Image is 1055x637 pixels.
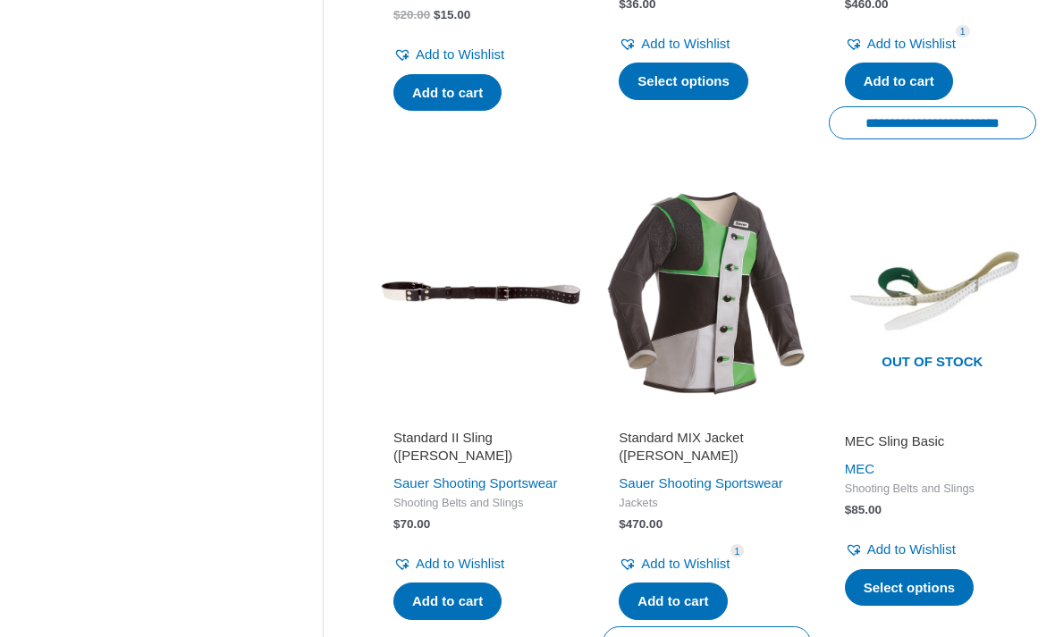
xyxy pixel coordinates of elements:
[393,9,430,22] bdi: 20.00
[393,518,401,532] span: $
[845,538,956,563] a: Add to Wishlist
[393,408,569,430] iframe: Customer reviews powered by Trustpilot
[393,476,557,491] a: Sauer Shooting Sportswear
[619,63,748,101] a: Select options for “Glove PRIMOFIT 10 (SIMETRA)”
[619,476,782,491] a: Sauer Shooting Sportswear
[867,37,956,52] span: Add to Wishlist
[416,47,504,63] span: Add to Wishlist
[619,408,794,430] iframe: Customer reviews powered by Trustpilot
[845,408,1020,430] iframe: Customer reviews powered by Trustpilot
[845,433,1020,457] a: MEC Sling Basic
[619,497,794,512] span: Jackets
[603,190,810,398] img: Standard MIX Jacket
[845,462,874,477] a: MEC
[619,552,730,577] a: Add to Wishlist
[619,32,730,57] a: Add to Wishlist
[619,518,663,532] bdi: 470.00
[845,570,975,608] a: Select options for “MEC Sling Basic”
[619,583,727,621] a: Add to cart: “Standard MIX Jacket (SAUER)”
[416,557,504,572] span: Add to Wishlist
[845,504,852,517] span: $
[829,190,1036,398] a: Out of stock
[434,9,441,22] span: $
[845,32,956,57] a: Add to Wishlist
[842,343,1023,384] span: Out of stock
[393,43,504,68] a: Add to Wishlist
[393,518,430,532] bdi: 70.00
[730,545,745,558] span: 1
[393,9,401,22] span: $
[393,430,569,465] h2: Standard II Sling ([PERSON_NAME])
[845,504,882,517] bdi: 85.00
[393,430,569,472] a: Standard II Sling ([PERSON_NAME])
[845,482,1020,498] span: Shooting Belts and Slings
[845,433,1020,451] h2: MEC Sling Basic
[641,37,730,52] span: Add to Wishlist
[377,190,585,398] img: Standard II Sling
[867,542,956,557] span: Add to Wishlist
[619,518,626,532] span: $
[641,557,730,572] span: Add to Wishlist
[434,9,470,22] bdi: 15.00
[393,75,502,113] a: Add to cart: “TEC-HRO Cap”
[393,497,569,512] span: Shooting Belts and Slings
[393,552,504,577] a: Add to Wishlist
[956,26,970,39] span: 1
[829,190,1036,398] img: Sling Basic
[619,430,794,472] a: Standard MIX Jacket ([PERSON_NAME])
[845,63,953,101] a: Add to cart: “Standard MIX pants (SAUER)”
[619,430,794,465] h2: Standard MIX Jacket ([PERSON_NAME])
[393,583,502,621] a: Add to cart: “Standard II Sling (SAUER)”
